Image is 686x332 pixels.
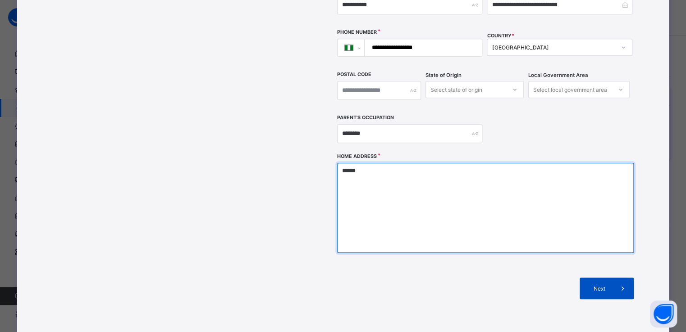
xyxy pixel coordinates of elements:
[528,72,588,78] span: Local Government Area
[337,115,394,121] label: Parent's Occupation
[337,29,377,35] label: Phone Number
[492,44,615,51] div: [GEOGRAPHIC_DATA]
[487,33,514,39] span: COUNTRY
[337,153,377,159] label: Home Address
[533,81,607,98] div: Select local government area
[650,301,677,328] button: Open asap
[430,81,482,98] div: Select state of origin
[586,285,612,292] span: Next
[425,72,462,78] span: State of Origin
[337,72,371,77] label: Postal Code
